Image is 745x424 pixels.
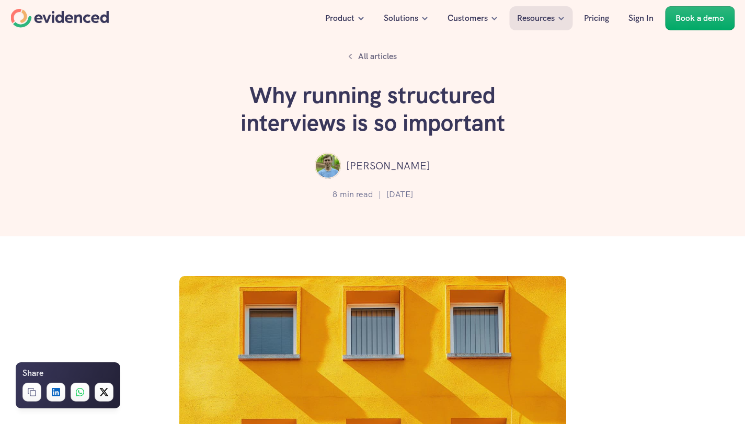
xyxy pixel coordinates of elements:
p: [DATE] [386,188,413,201]
p: min read [340,188,373,201]
p: Pricing [584,12,609,25]
p: 8 [333,188,337,201]
a: Book a demo [665,6,735,30]
p: Product [325,12,354,25]
h1: Why running structured interviews is so important [216,82,530,137]
h6: Share [22,366,43,380]
a: All articles [342,47,403,66]
a: Sign In [621,6,661,30]
p: [PERSON_NAME] [346,157,430,174]
p: Solutions [384,12,418,25]
a: Pricing [576,6,617,30]
p: | [379,188,381,201]
p: Customers [448,12,488,25]
p: All articles [358,50,397,63]
p: Sign In [628,12,654,25]
img: "" [315,153,341,179]
p: Book a demo [675,12,724,25]
p: Resources [517,12,555,25]
a: Home [10,9,109,28]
